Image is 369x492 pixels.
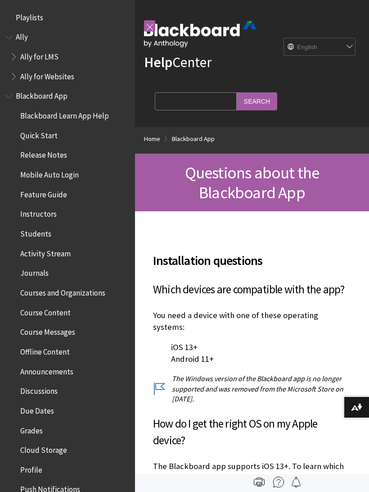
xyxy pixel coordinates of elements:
[20,344,70,356] span: Offline Content
[284,38,356,56] select: Site Language Selector
[153,310,351,333] p: You need a device with one of these operating systems:
[20,207,57,219] span: Instructors
[20,266,49,278] span: Journals
[20,403,54,415] span: Due Dates
[5,10,130,25] nav: Book outline for Playlists
[254,477,265,487] img: Print
[153,251,351,270] span: Installation questions
[20,148,67,160] span: Release Notes
[144,53,211,71] a: HelpCenter
[185,162,319,203] span: Questions about the Blackboard App
[20,423,43,435] span: Grades
[20,305,71,317] span: Course Content
[153,281,351,298] h3: Which devices are compatible with the app?
[20,128,58,140] span: Quick Start
[5,30,130,84] nav: Book outline for Anthology Ally Help
[153,374,351,404] p: The Windows version of the Blackboard app is no longer supported and was removed from the Microso...
[16,10,43,22] span: Playlists
[16,30,28,42] span: Ally
[291,477,301,487] img: Follow this page
[20,364,73,376] span: Announcements
[273,477,284,487] img: More help
[20,383,58,396] span: Discussions
[20,246,71,258] span: Activity Stream
[20,49,58,61] span: Ally for LMS
[20,285,105,297] span: Courses and Organizations
[16,89,67,101] span: Blackboard App
[20,442,67,455] span: Cloud Storage
[144,53,172,71] strong: Help
[20,167,79,179] span: Mobile Auto Login
[20,69,74,81] span: Ally for Websites
[172,133,215,145] a: Blackboard App
[20,108,109,120] span: Blackboard Learn App Help
[144,133,160,145] a: Home
[153,415,351,450] h3: How do I get the right OS on my Apple device?
[20,226,51,238] span: Students
[153,342,351,365] p: iOS 13+ Android 11+
[20,462,42,474] span: Profile
[20,325,75,337] span: Course Messages
[20,187,67,199] span: Feature Guide
[144,21,256,47] img: Blackboard by Anthology
[237,92,277,110] input: Search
